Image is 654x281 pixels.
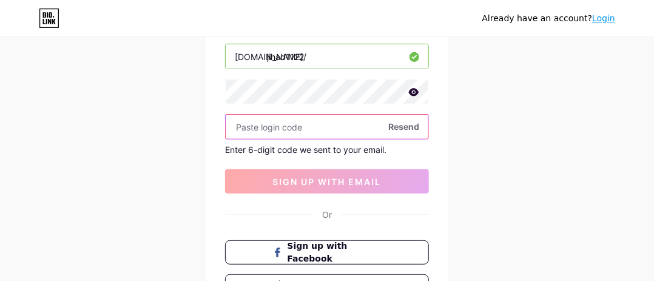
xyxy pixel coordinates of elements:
input: Paste login code [226,115,428,139]
button: sign up with email [225,169,429,194]
span: Resend [388,120,419,133]
div: [DOMAIN_NAME]/ [235,50,306,63]
button: Sign up with Facebook [225,240,429,265]
span: Sign up with Facebook [288,240,382,265]
a: Login [592,13,615,23]
div: Enter 6-digit code we sent to your email. [225,144,429,155]
div: Or [322,208,332,221]
input: username [226,44,428,69]
span: sign up with email [273,177,382,187]
div: Already have an account? [482,12,615,25]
